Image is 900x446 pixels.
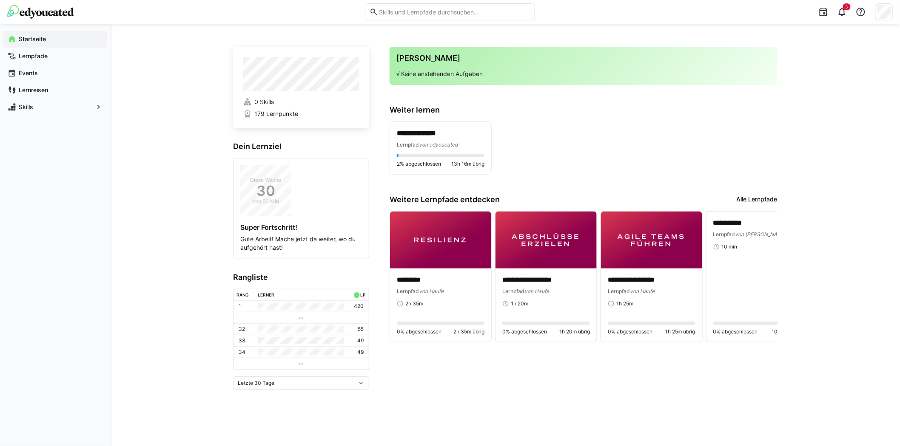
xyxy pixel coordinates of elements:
[846,4,848,9] span: 3
[358,326,364,333] p: 55
[254,98,274,106] span: 0 Skills
[390,212,491,268] img: image
[608,288,630,294] span: Lernpfad
[239,349,245,356] p: 34
[453,328,484,335] span: 2h 35m übrig
[390,195,500,204] h3: Weitere Lernpfade entdecken
[237,292,249,297] div: Rang
[239,326,245,333] p: 32
[451,161,484,167] span: 13h 16m übrig
[665,328,695,335] span: 1h 25m übrig
[601,212,702,268] img: image
[713,328,758,335] span: 0% abgeschlossen
[258,292,275,297] div: Lerner
[737,195,778,204] a: Alle Lernpfade
[239,303,241,310] p: 1
[722,243,738,250] span: 10 min
[559,328,590,335] span: 1h 20m übrig
[397,161,441,167] span: 2% abgeschlossen
[419,288,444,294] span: von Haufe
[524,288,549,294] span: von Haufe
[496,212,597,268] img: image
[397,328,441,335] span: 0% abgeschlossen
[397,141,419,148] span: Lernpfad
[397,288,419,294] span: Lernpfad
[240,235,362,252] p: Gute Arbeit! Mache jetzt da weiter, wo du aufgehört hast!
[396,54,771,63] h3: [PERSON_NAME]
[357,337,364,344] p: 49
[502,328,547,335] span: 0% abgeschlossen
[239,337,245,344] p: 33
[502,288,524,294] span: Lernpfad
[616,300,633,307] span: 1h 25m
[405,300,423,307] span: 2h 35m
[354,303,364,310] p: 420
[357,349,364,356] p: 49
[233,142,369,151] h3: Dein Lernziel
[238,380,274,387] span: Letzte 30 Tage
[233,273,369,282] h3: Rangliste
[390,105,778,115] h3: Weiter lernen
[243,98,359,106] a: 0 Skills
[254,110,298,118] span: 179 Lernpunkte
[378,8,530,16] input: Skills und Lernpfade durchsuchen…
[396,70,771,78] p: √ Keine anstehenden Aufgaben
[608,328,652,335] span: 0% abgeschlossen
[630,288,655,294] span: von Haufe
[511,300,528,307] span: 1h 20m
[735,231,787,237] span: von [PERSON_NAME]
[240,223,362,231] h4: Super Fortschritt!
[713,231,735,237] span: Lernpfad
[419,141,458,148] span: von edyoucated
[772,328,801,335] span: 10 min übrig
[360,292,365,297] div: LP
